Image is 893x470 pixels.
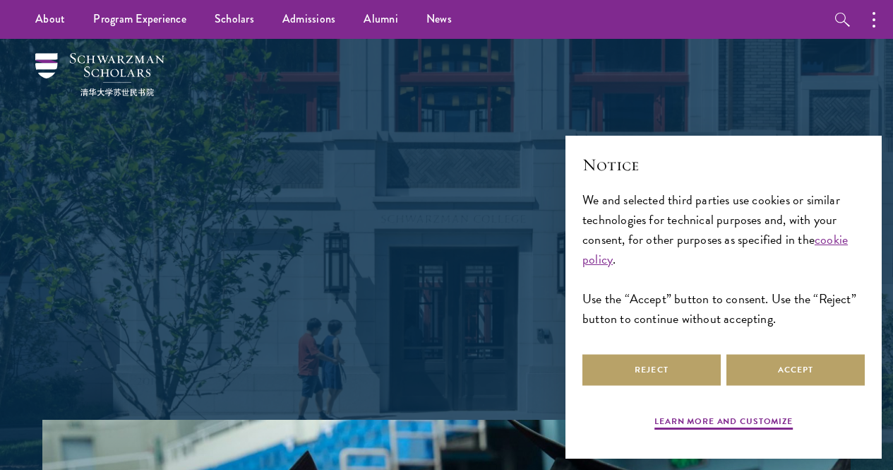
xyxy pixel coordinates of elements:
[726,354,865,386] button: Accept
[582,153,865,177] h2: Notice
[582,230,848,269] a: cookie policy
[582,190,865,329] div: We and selected third parties use cookies or similar technologies for technical purposes and, wit...
[654,415,793,432] button: Learn more and customize
[582,354,721,386] button: Reject
[35,53,164,96] img: Schwarzman Scholars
